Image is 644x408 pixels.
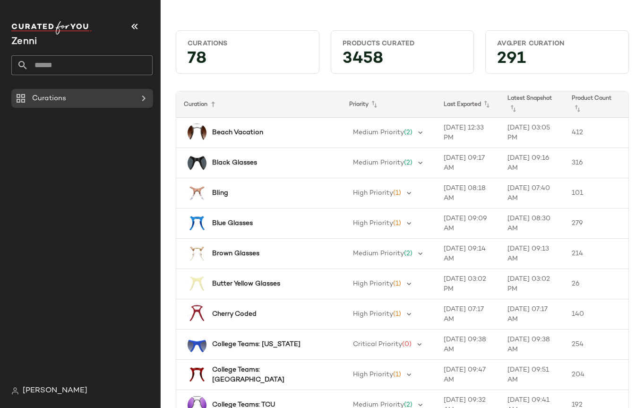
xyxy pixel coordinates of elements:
[23,385,87,397] span: [PERSON_NAME]
[500,330,564,360] td: [DATE] 09:38 AM
[436,208,500,239] td: [DATE] 09:09 AM
[500,208,564,239] td: [DATE] 08:30 AM
[353,159,404,166] span: Medium Priority
[188,214,206,233] img: 125516-eyeglasses-front-view.jpg
[188,154,206,173] img: 1165521-sunglasses-front-view.jpg
[564,360,628,390] td: 204
[212,188,228,198] b: Bling
[564,299,628,330] td: 140
[188,184,206,203] img: 4451815-eyeglasses-front-view.jpg
[436,360,500,390] td: [DATE] 09:47 AM
[212,128,263,138] b: Beach Vacation
[212,279,280,289] b: Butter Yellow Glasses
[353,250,404,257] span: Medium Priority
[353,280,393,287] span: High Priority
[11,21,92,35] img: cfy_white_logo.C9jOOHJF.svg
[564,330,628,360] td: 254
[212,249,259,259] b: Brown Glasses
[335,52,470,69] div: 3458
[500,91,564,118] th: Latest Snapshot
[212,218,253,228] b: Blue Glasses
[489,52,625,69] div: 291
[564,91,628,118] th: Product Count
[393,311,401,318] span: (1)
[436,239,500,269] td: [DATE] 09:14 AM
[393,190,401,197] span: (1)
[212,339,301,349] b: College Teams: [US_STATE]
[11,387,19,395] img: svg%3e
[564,148,628,178] td: 316
[564,208,628,239] td: 279
[188,244,206,263] img: 1911815-eyeglasses-front-view.jpg
[180,52,315,69] div: 78
[353,371,393,378] span: High Priority
[500,239,564,269] td: [DATE] 09:13 AM
[188,305,206,324] img: 1210218-eyeglasses-front-view.jpg
[11,37,37,47] span: Current Company Name
[404,159,412,166] span: (2)
[500,269,564,299] td: [DATE] 03:02 PM
[212,365,325,385] b: College Teams: [GEOGRAPHIC_DATA]
[342,91,436,118] th: Priority
[393,220,401,227] span: (1)
[353,220,393,227] span: High Priority
[564,269,628,299] td: 26
[564,239,628,269] td: 214
[393,371,401,378] span: (1)
[497,39,617,48] div: Avg.per Curation
[212,309,257,319] b: Cherry Coded
[353,129,404,136] span: Medium Priority
[500,299,564,330] td: [DATE] 07:17 AM
[32,93,66,104] span: Curations
[564,178,628,208] td: 101
[436,148,500,178] td: [DATE] 09:17 AM
[402,341,412,348] span: (0)
[188,365,206,384] img: 125518-eyeglasses-front-view.jpg
[353,311,393,318] span: High Priority
[212,158,257,168] b: Black Glasses
[500,360,564,390] td: [DATE] 09:51 AM
[188,275,206,294] img: 1210422-eyeglasses-front-view.jpg
[404,129,412,136] span: (2)
[436,91,500,118] th: Last Exported
[436,269,500,299] td: [DATE] 03:02 PM
[500,118,564,148] td: [DATE] 03:05 PM
[500,178,564,208] td: [DATE] 07:40 AM
[564,118,628,148] td: 412
[404,250,412,257] span: (2)
[188,39,308,48] div: Curations
[343,39,463,48] div: Products Curated
[436,178,500,208] td: [DATE] 08:18 AM
[176,91,342,118] th: Curation
[500,148,564,178] td: [DATE] 09:16 AM
[393,280,401,287] span: (1)
[353,341,402,348] span: Critical Priority
[436,299,500,330] td: [DATE] 07:17 AM
[436,118,500,148] td: [DATE] 12:33 PM
[436,330,500,360] td: [DATE] 09:38 AM
[353,190,393,197] span: High Priority
[188,335,206,354] img: LAC778S16-sunglasses-front-view.jpg
[188,123,206,142] img: 1152935-sunglasses-front-view.jpg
